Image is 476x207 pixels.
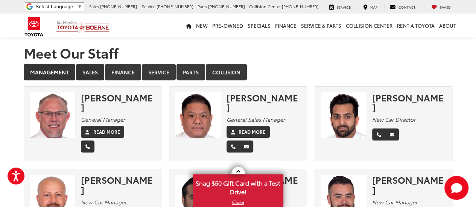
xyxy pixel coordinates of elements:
[89,3,99,9] span: Sales
[157,3,193,9] span: [PHONE_NUMBER]
[227,141,240,153] a: Phone
[81,198,126,206] em: New Car Manager
[81,116,125,123] em: General Manager
[444,176,468,200] button: Toggle Chat Window
[357,4,383,10] a: Map
[175,92,221,138] img: Tuan Tran
[321,92,367,138] img: Aman Shiekh
[20,15,48,39] img: Toyota
[370,5,377,9] span: Map
[81,141,94,153] a: Phone
[81,92,155,112] div: [PERSON_NAME]
[282,3,319,9] span: [PHONE_NUMBER]
[194,14,210,38] a: New
[206,64,247,80] a: Collision
[194,175,283,198] span: Snag $50 Gift Card with a Test Drive!
[81,175,155,195] div: [PERSON_NAME]
[372,198,417,206] em: New Car Manager
[24,64,75,80] a: Management
[227,92,301,112] div: [PERSON_NAME]
[100,3,137,9] span: [PHONE_NUMBER]
[208,3,245,9] span: [PHONE_NUMBER]
[35,4,82,9] a: Select Language​
[426,4,456,10] a: My Saved Vehicles
[76,64,104,80] a: Sales
[176,64,205,80] a: Parts
[24,45,453,60] h1: Meet Our Staff
[245,14,273,38] a: Specials
[384,4,421,10] a: Contact
[395,14,437,38] a: Rent a Toyota
[210,14,245,38] a: Pre-Owned
[372,175,447,195] div: [PERSON_NAME]
[240,141,253,153] a: Email
[227,116,285,123] em: General Sales Manager
[184,14,194,38] a: Home
[93,128,120,135] label: Read More
[444,176,468,200] svg: Start Chat
[398,5,415,9] span: Contact
[372,128,386,141] a: Phone
[142,64,176,80] a: Service
[299,14,344,38] a: Service & Parts: Opens in a new tab
[198,3,207,9] span: Parts
[324,4,356,10] a: Service
[437,14,458,38] a: About
[239,128,265,135] label: Read More
[372,116,415,123] em: New Car Director
[273,14,299,38] a: Finance
[440,5,451,9] span: Saved
[385,128,399,141] a: Email
[30,92,76,138] img: Chris Franklin
[56,20,110,33] img: Vic Vaughan Toyota of Boerne
[344,14,395,38] a: Collision Center
[105,64,141,80] a: Finance
[142,3,155,9] span: Service
[227,126,270,138] a: Read More
[35,4,73,9] span: Select Language
[249,3,281,9] span: Collision Center
[81,126,124,138] a: Read More
[372,92,447,112] div: [PERSON_NAME]
[24,64,453,81] div: Department Tabs
[77,4,82,9] span: ▼
[337,5,351,9] span: Service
